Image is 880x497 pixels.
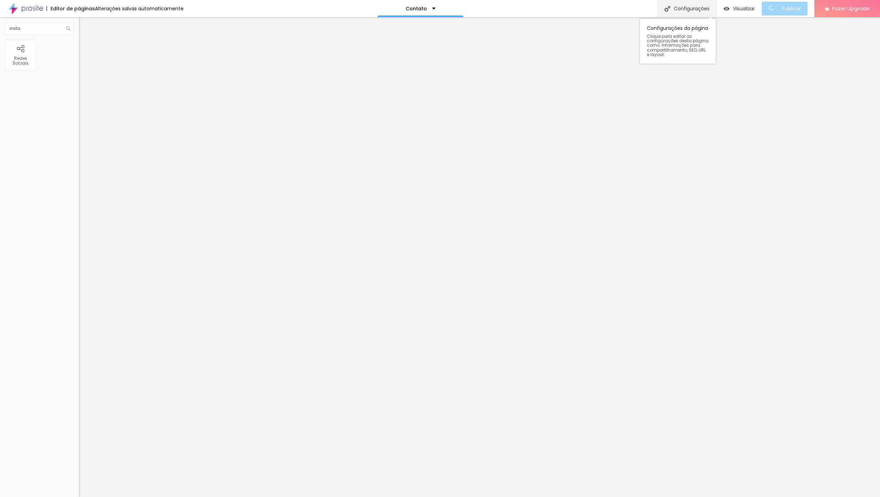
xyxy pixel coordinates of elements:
[5,22,74,35] input: Buscar elemento
[640,19,716,64] div: Configurações da página
[66,26,70,31] img: Icone
[724,6,729,12] img: view-1.svg
[647,34,709,57] span: Clique para editar as configurações desta página como: Informações para compartilhamento, SEO, UR...
[95,6,184,11] div: Alterações salvas automaticamente
[406,6,427,11] p: Contato
[79,17,880,497] iframe: Editor
[7,56,34,66] div: Redes Sociais
[664,6,670,12] img: Icone
[832,5,870,11] span: Fazer Upgrade
[717,2,762,15] button: Visualizar
[762,2,807,15] button: Publicar
[782,6,801,11] span: Publicar
[46,6,95,11] div: Editor de páginas
[733,6,755,11] span: Visualizar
